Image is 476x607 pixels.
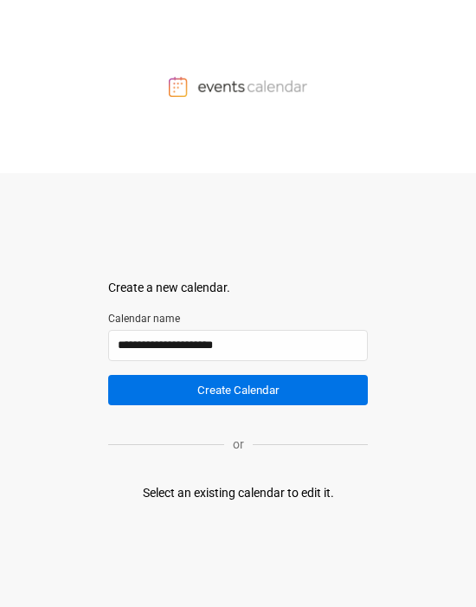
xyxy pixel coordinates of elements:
[108,375,368,405] button: Create Calendar
[169,76,307,97] img: Events Calendar
[108,311,368,326] label: Calendar name
[143,484,334,502] div: Select an existing calendar to edit it.
[224,436,253,454] p: or
[108,279,368,297] div: Create a new calendar.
